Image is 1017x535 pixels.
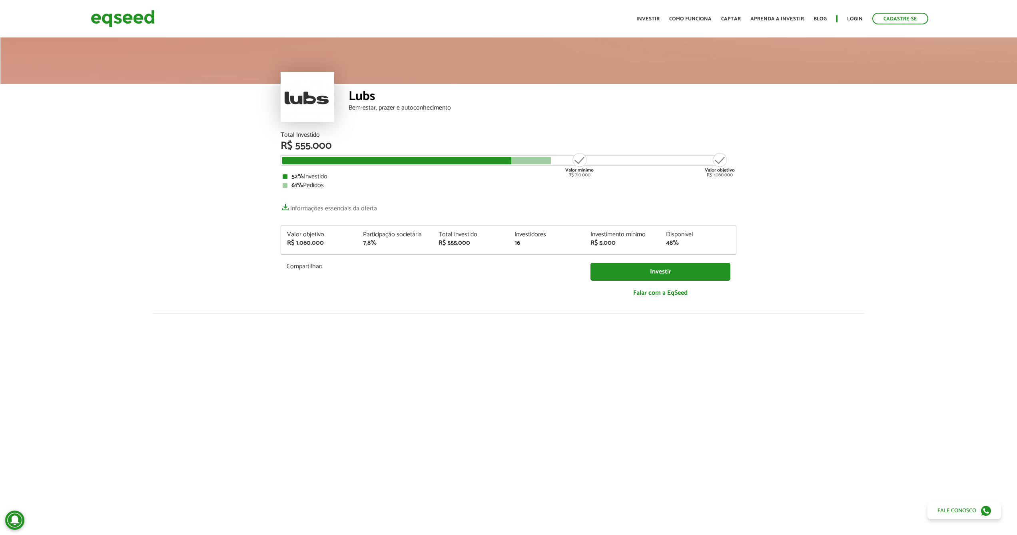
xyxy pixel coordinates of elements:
[287,263,578,270] p: Compartilhar:
[283,182,734,189] div: Pedidos
[927,502,1001,519] a: Fale conosco
[590,285,730,301] a: Falar com a EqSeed
[283,174,734,180] div: Investido
[666,232,730,238] div: Disponível
[363,240,427,246] div: 7,8%
[847,16,863,22] a: Login
[287,232,351,238] div: Valor objetivo
[705,152,735,178] div: R$ 1.060.000
[287,240,351,246] div: R$ 1.060.000
[636,16,660,22] a: Investir
[590,232,654,238] div: Investimento mínimo
[669,16,712,22] a: Como funciona
[281,141,736,151] div: R$ 555.000
[705,166,735,174] strong: Valor objetivo
[291,180,303,191] strong: 61%
[291,171,304,182] strong: 52%
[439,240,503,246] div: R$ 555.000
[814,16,827,22] a: Blog
[363,232,427,238] div: Participação societária
[349,105,736,111] div: Bem-estar, prazer e autoconhecimento
[872,13,928,24] a: Cadastre-se
[91,8,155,29] img: EqSeed
[590,240,654,246] div: R$ 5.000
[514,240,578,246] div: 16
[565,166,594,174] strong: Valor mínimo
[439,232,503,238] div: Total investido
[750,16,804,22] a: Aprenda a investir
[514,232,578,238] div: Investidores
[281,132,736,138] div: Total Investido
[349,90,736,105] div: Lubs
[590,263,730,281] a: Investir
[564,152,594,178] div: R$ 710.000
[721,16,741,22] a: Captar
[281,201,377,212] a: Informações essenciais da oferta
[666,240,730,246] div: 48%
